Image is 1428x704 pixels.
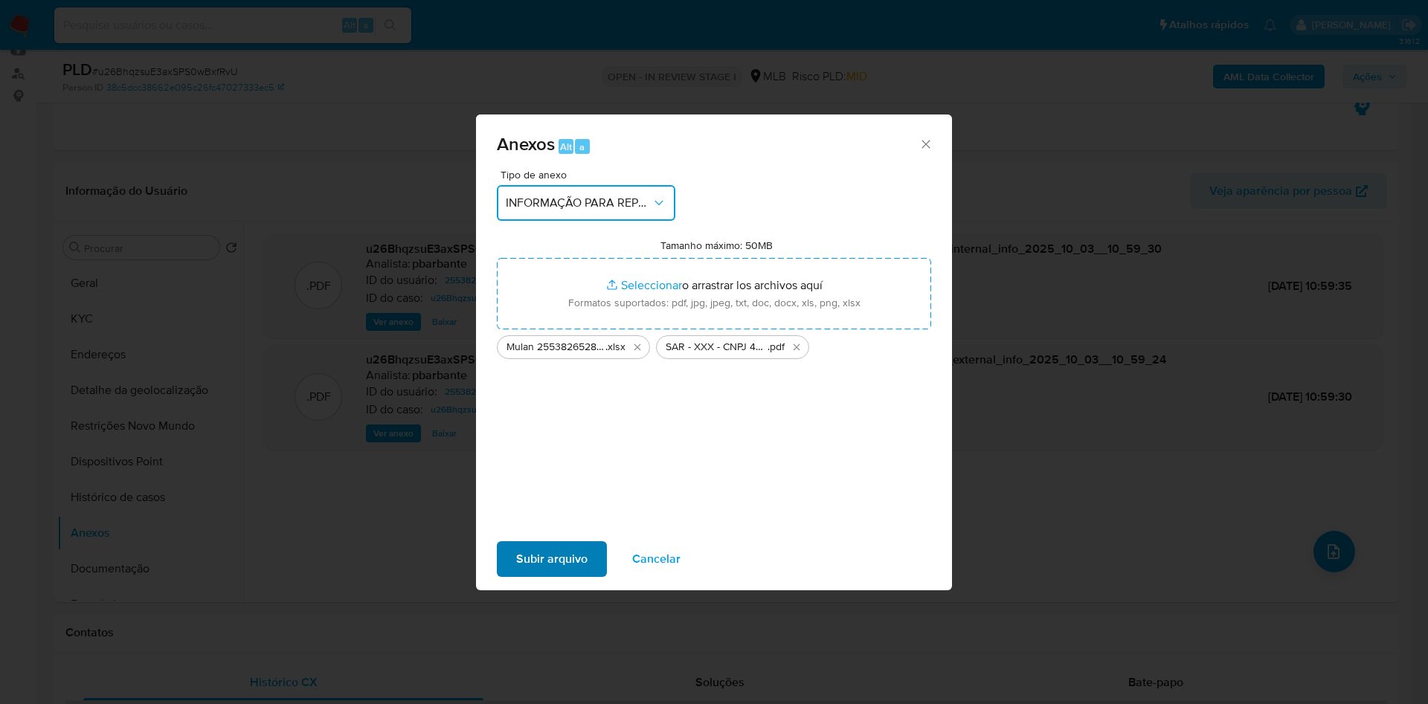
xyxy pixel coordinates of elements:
button: Cerrar [919,137,932,150]
span: .xlsx [605,340,625,355]
ul: Archivos seleccionados [497,329,931,359]
span: Mulan 2553826528_2025_10_02_10_26_52 [506,340,605,355]
button: Eliminar SAR - XXX - CNPJ 43196288000124 - YORRET COMERCIO DE JOIAS LTDA.pdf [788,338,805,356]
button: Eliminar Mulan 2553826528_2025_10_02_10_26_52.xlsx [628,338,646,356]
span: INFORMAÇÃO PARA REPORTE - COAF [506,196,652,210]
span: SAR - XXX - CNPJ 43196288000124 - YORRET COMERCIO DE JOIAS LTDA [666,340,768,355]
span: .pdf [768,340,785,355]
span: Alt [560,140,572,154]
span: Cancelar [632,543,681,575]
label: Tamanho máximo: 50MB [660,239,773,252]
button: INFORMAÇÃO PARA REPORTE - COAF [497,185,675,221]
span: Subir arquivo [516,543,588,575]
span: Anexos [497,131,555,157]
span: Tipo de anexo [501,169,679,180]
span: a [579,140,585,154]
button: Subir arquivo [497,541,607,577]
button: Cancelar [613,541,700,577]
